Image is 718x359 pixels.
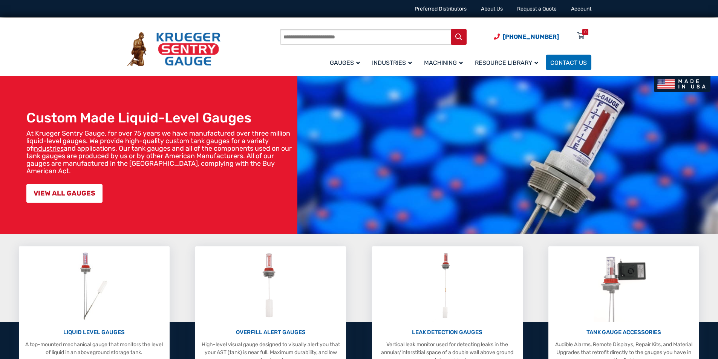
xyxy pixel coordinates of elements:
[367,53,419,71] a: Industries
[34,144,64,153] a: industries
[494,32,559,41] a: Phone Number (920) 434-8860
[470,53,546,71] a: Resource Library
[571,6,591,12] a: Account
[23,341,166,356] p: A top-mounted mechanical gauge that monitors the level of liquid in an aboveground storage tank.
[594,250,654,322] img: Tank Gauge Accessories
[517,6,557,12] a: Request a Quote
[330,59,360,66] span: Gauges
[415,6,467,12] a: Preferred Distributors
[199,328,342,337] p: OVERFILL ALERT GAUGES
[26,130,294,175] p: At Krueger Sentry Gauge, for over 75 years we have manufactured over three million liquid-level g...
[475,59,538,66] span: Resource Library
[552,328,695,337] p: TANK GAUGE ACCESSORIES
[325,53,367,71] a: Gauges
[127,32,220,67] img: Krueger Sentry Gauge
[419,53,470,71] a: Machining
[297,76,718,234] img: bg_hero_bannerksentry
[424,59,463,66] span: Machining
[546,55,591,70] a: Contact Us
[23,328,166,337] p: LIQUID LEVEL GAUGES
[376,328,519,337] p: LEAK DETECTION GAUGES
[654,76,710,92] img: Made In USA
[481,6,503,12] a: About Us
[550,59,587,66] span: Contact Us
[26,184,103,203] a: VIEW ALL GAUGES
[74,250,114,322] img: Liquid Level Gauges
[26,110,294,126] h1: Custom Made Liquid-Level Gauges
[503,33,559,40] span: [PHONE_NUMBER]
[254,250,288,322] img: Overfill Alert Gauges
[372,59,412,66] span: Industries
[432,250,462,322] img: Leak Detection Gauges
[584,29,586,35] div: 0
